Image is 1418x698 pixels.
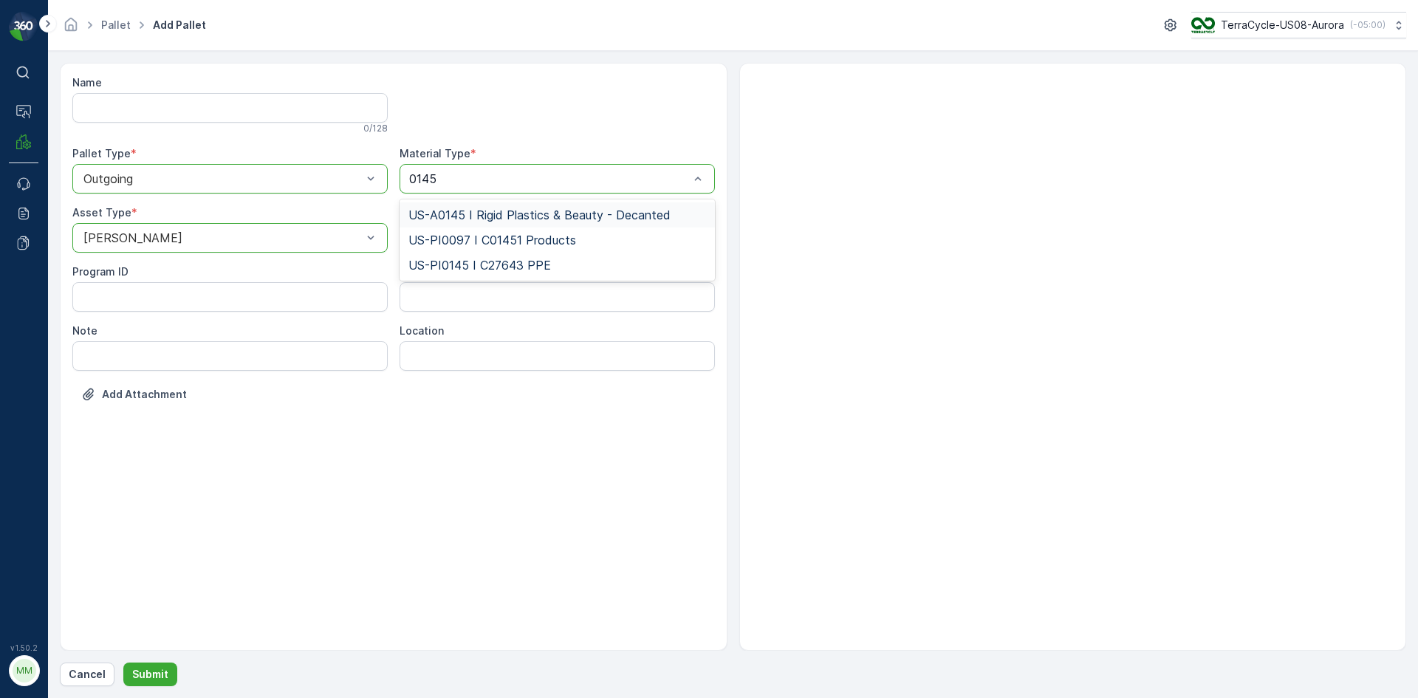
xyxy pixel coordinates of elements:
[60,663,114,686] button: Cancel
[13,242,49,255] span: Name :
[132,667,168,682] p: Submit
[78,291,83,304] span: -
[83,315,95,328] span: 35
[408,208,671,222] span: US-A0145 I Rigid Plastics & Beauty - Decanted
[72,76,102,89] label: Name
[1350,19,1386,31] p: ( -05:00 )
[150,18,209,32] span: Add Pallet
[63,364,204,377] span: US-A0001 I Mixed Flexibles
[13,364,63,377] span: Material :
[72,383,196,406] button: Upload File
[72,147,131,160] label: Pallet Type
[363,123,388,134] p: 0 / 128
[400,147,470,160] label: Material Type
[69,667,106,682] p: Cancel
[1221,18,1344,32] p: TerraCycle-US08-Aurora
[123,663,177,686] button: Submit
[400,324,444,337] label: Location
[101,18,131,31] a: Pallet
[86,267,99,279] span: 35
[102,387,187,402] p: Add Attachment
[63,22,79,35] a: Homepage
[408,233,576,247] span: US-PI0097 I C01451 Products
[13,315,83,328] span: Tare Weight :
[1191,17,1215,33] img: image_ci7OI47.png
[72,324,97,337] label: Note
[13,291,78,304] span: Net Weight :
[72,206,131,219] label: Asset Type
[49,242,146,255] span: Pallet_US08 #8427
[408,259,551,272] span: US-PI0145 I C27643 PPE
[9,643,38,652] span: v 1.50.2
[9,655,38,686] button: MM
[651,13,764,30] p: Pallet_US08 #8427
[13,267,86,279] span: Total Weight :
[1191,12,1406,38] button: TerraCycle-US08-Aurora(-05:00)
[78,340,162,352] span: [PERSON_NAME]
[9,12,38,41] img: logo
[13,340,78,352] span: Asset Type :
[72,265,129,278] label: Program ID
[13,659,36,682] div: MM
